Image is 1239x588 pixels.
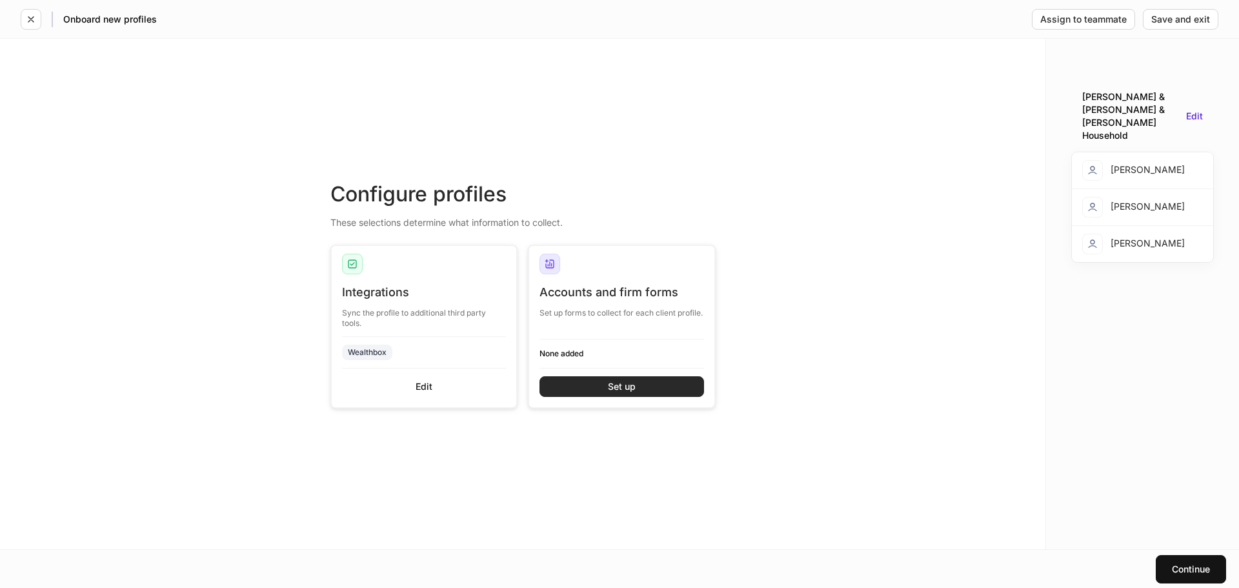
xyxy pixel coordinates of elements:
[539,285,704,300] div: Accounts and firm forms
[1082,160,1185,181] div: [PERSON_NAME]
[1143,9,1218,30] button: Save and exit
[539,300,704,318] div: Set up forms to collect for each client profile.
[1082,234,1185,254] div: [PERSON_NAME]
[342,285,507,300] div: Integrations
[416,382,432,391] div: Edit
[330,180,716,208] div: Configure profiles
[1186,112,1203,121] button: Edit
[330,208,716,229] div: These selections determine what information to collect.
[1151,15,1210,24] div: Save and exit
[1082,90,1181,142] div: [PERSON_NAME] & [PERSON_NAME] & [PERSON_NAME] Household
[1032,9,1135,30] button: Assign to teammate
[63,13,157,26] h5: Onboard new profiles
[539,347,704,360] h6: None added
[342,300,507,329] div: Sync the profile to additional third party tools.
[1040,15,1127,24] div: Assign to teammate
[1082,197,1185,218] div: [PERSON_NAME]
[348,346,387,358] div: Wealthbox
[342,376,507,397] button: Edit
[1156,555,1226,583] button: Continue
[1172,565,1210,574] div: Continue
[539,376,704,397] button: Set up
[608,382,636,391] div: Set up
